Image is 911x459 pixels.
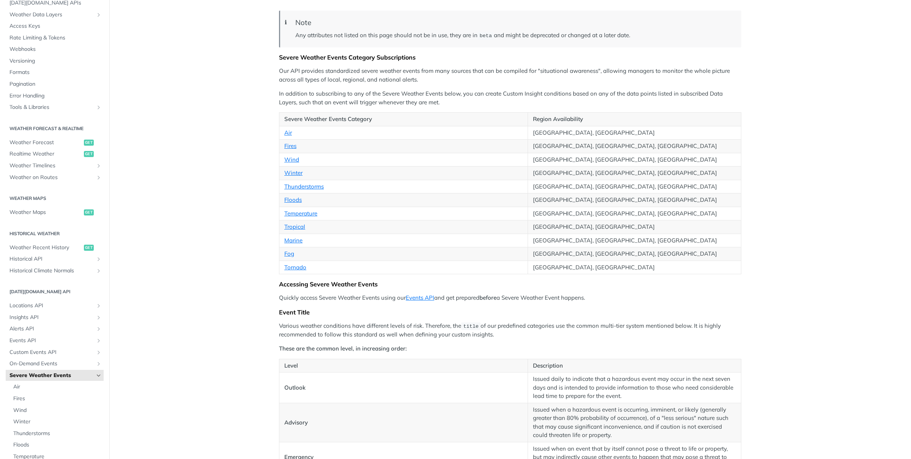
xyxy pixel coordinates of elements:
span: Insights API [9,314,94,321]
span: Locations API [9,302,94,310]
button: Show subpages for Historical API [96,256,102,262]
a: Air [9,381,104,393]
a: Weather on RoutesShow subpages for Weather on Routes [6,172,104,183]
span: Weather Maps [9,209,82,216]
span: get [84,245,94,251]
td: [GEOGRAPHIC_DATA], [GEOGRAPHIC_DATA], [GEOGRAPHIC_DATA] [528,153,741,167]
a: Weather Mapsget [6,207,104,218]
button: Show subpages for Weather on Routes [96,174,102,181]
a: Temperature [284,210,317,217]
p: Our API provides standardized severe weather events from many sources that can be compiled for "s... [279,67,741,84]
h2: Weather Forecast & realtime [6,125,104,132]
div: Severe Weather Events Category Subscriptions [279,53,741,61]
strong: Outlook [284,384,306,391]
a: Weather Recent Historyget [6,242,104,253]
a: Weather TimelinesShow subpages for Weather Timelines [6,160,104,171]
a: Rate Limiting & Tokens [6,32,104,44]
a: Fires [9,393,104,404]
td: [GEOGRAPHIC_DATA], [GEOGRAPHIC_DATA], [GEOGRAPHIC_DATA] [528,140,741,153]
span: Weather Recent History [9,244,82,252]
button: Show subpages for Tools & Libraries [96,104,102,110]
span: Weather Timelines [9,162,94,170]
button: Show subpages for Alerts API [96,326,102,332]
h2: Historical Weather [6,230,104,237]
span: Severe Weather Events [9,372,94,379]
button: Show subpages for Locations API [96,303,102,309]
td: [GEOGRAPHIC_DATA], [GEOGRAPHIC_DATA], [GEOGRAPHIC_DATA] [528,207,741,220]
span: Custom Events API [9,349,94,356]
p: In addition to subscribing to any of the Severe Weather Events below, you can create Custom Insig... [279,90,741,107]
a: Error Handling [6,90,104,102]
a: Fog [284,250,294,257]
a: Access Keys [6,20,104,32]
span: Alerts API [9,325,94,333]
a: Formats [6,67,104,78]
div: Note [295,18,734,27]
th: Level [279,359,528,373]
a: Tornado [284,264,306,271]
span: beta [479,33,492,39]
p: Quickly access Severe Weather Events using our and get prepared a Severe Weather Event happens. [279,294,741,302]
a: Historical Climate NormalsShow subpages for Historical Climate Normals [6,265,104,277]
span: Webhooks [9,46,102,53]
a: Floods [284,196,302,203]
a: Versioning [6,55,104,67]
a: Custom Events APIShow subpages for Custom Events API [6,347,104,358]
button: Show subpages for Historical Climate Normals [96,268,102,274]
a: Weather Data LayersShow subpages for Weather Data Layers [6,9,104,20]
div: Event Title [279,308,741,316]
a: Thunderstorms [9,428,104,439]
a: Events API [406,294,434,301]
a: Thunderstorms [284,183,324,190]
a: Tropical [284,223,305,230]
h2: [DATE][DOMAIN_NAME] API [6,288,104,295]
span: Floods [13,441,102,449]
td: [GEOGRAPHIC_DATA], [GEOGRAPHIC_DATA] [528,261,741,274]
a: Events APIShow subpages for Events API [6,335,104,346]
strong: before [479,294,496,301]
span: Historical API [9,255,94,263]
span: Rate Limiting & Tokens [9,34,102,42]
span: title [463,324,479,329]
span: Thunderstorms [13,430,102,437]
span: Winter [13,418,102,426]
span: Realtime Weather [9,150,82,158]
span: ℹ [285,18,287,27]
strong: Advisory [284,419,308,426]
span: Weather Forecast [9,139,82,146]
a: Wind [284,156,299,163]
button: Show subpages for Insights API [96,314,102,321]
a: Realtime Weatherget [6,148,104,160]
a: Weather Forecastget [6,137,104,148]
span: Error Handling [9,92,102,100]
a: Insights APIShow subpages for Insights API [6,312,104,323]
span: get [84,140,94,146]
p: Any attributes not listed on this page should not be in use, they are in and might be deprecated ... [295,31,734,40]
a: Winter [284,169,303,176]
span: Weather Data Layers [9,11,94,19]
a: Tools & LibrariesShow subpages for Tools & Libraries [6,102,104,113]
a: On-Demand EventsShow subpages for On-Demand Events [6,358,104,369]
a: Webhooks [6,44,104,55]
button: Hide subpages for Severe Weather Events [96,373,102,379]
a: Fires [284,142,296,149]
button: Show subpages for Weather Data Layers [96,12,102,18]
td: [GEOGRAPHIC_DATA], [GEOGRAPHIC_DATA], [GEOGRAPHIC_DATA] [528,167,741,180]
span: Access Keys [9,22,102,30]
a: Pagination [6,79,104,90]
a: Marine [284,237,303,244]
td: Issued when a hazardous event is occurring, imminent, or likely (generally greater than 80% proba... [528,403,741,442]
td: [GEOGRAPHIC_DATA], [GEOGRAPHIC_DATA] [528,220,741,234]
th: Description [528,359,741,373]
a: Locations APIShow subpages for Locations API [6,300,104,311]
a: Floods [9,439,104,451]
span: Pagination [9,80,102,88]
span: Wind [13,407,102,414]
p: Various weather conditions have different levels of risk. Therefore, the of our predefined catego... [279,322,741,339]
span: Formats [9,69,102,76]
span: get [84,209,94,215]
span: On-Demand Events [9,360,94,368]
span: Air [13,383,102,391]
a: Alerts APIShow subpages for Alerts API [6,323,104,335]
strong: These are the common level, in increasing order: [279,345,407,352]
